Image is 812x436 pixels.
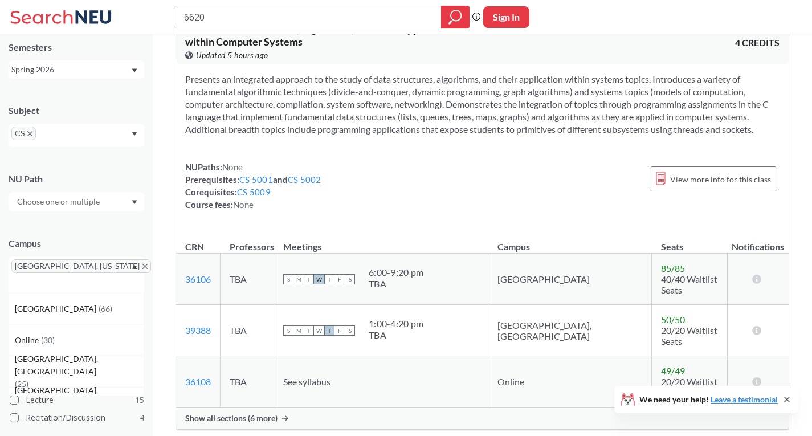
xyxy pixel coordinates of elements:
[661,376,717,398] span: 20/20 Waitlist Seats
[185,161,321,211] div: NUPaths: Prerequisites: and Corequisites: Course fees:
[369,318,423,329] div: 1:00 - 4:20 pm
[735,36,780,49] span: 4 CREDITS
[324,274,334,284] span: T
[237,187,271,197] a: CS 5009
[15,303,99,315] span: [GEOGRAPHIC_DATA]
[728,229,789,254] th: Notifications
[11,195,107,209] input: Choose one or multiple
[135,394,144,406] span: 15
[11,127,36,140] span: CSX to remove pill
[283,376,330,387] span: See syllabus
[334,325,345,336] span: F
[185,274,211,284] a: 36106
[185,413,278,423] span: Show all sections (6 more)
[9,104,144,117] div: Subject
[9,173,144,185] div: NU Path
[661,314,685,325] span: 50 / 50
[488,254,652,305] td: [GEOGRAPHIC_DATA]
[142,264,148,269] svg: X to remove pill
[9,124,144,147] div: CSX to remove pillDropdown arrow
[196,49,268,62] span: Updated 5 hours ago
[10,410,144,425] label: Recitation/Discussion
[221,305,274,356] td: TBA
[369,278,423,290] div: TBA
[132,132,137,136] svg: Dropdown arrow
[652,229,728,254] th: Seats
[314,274,324,284] span: W
[441,6,470,28] div: magnifying glass
[304,274,314,284] span: T
[239,174,273,185] a: CS 5001
[41,335,55,345] span: ( 30 )
[11,259,151,273] span: [GEOGRAPHIC_DATA], [US_STATE]X to remove pill
[10,393,144,408] label: Lecture
[233,199,254,210] span: None
[661,263,685,274] span: 85 / 85
[27,131,32,136] svg: X to remove pill
[9,60,144,79] div: Spring 2026Dropdown arrow
[283,325,293,336] span: S
[185,241,204,253] div: CRN
[15,334,41,347] span: Online
[9,256,144,293] div: [GEOGRAPHIC_DATA], [US_STATE]X to remove pillDropdown arrow[GEOGRAPHIC_DATA](66)Online(30)[GEOGRA...
[288,174,321,185] a: CS 5002
[304,325,314,336] span: T
[185,376,211,387] a: 36108
[334,274,345,284] span: F
[711,394,778,404] a: Leave a testimonial
[488,356,652,408] td: Online
[293,274,304,284] span: M
[670,172,771,186] span: View more info for this class
[185,23,458,48] span: CS 5008 : Data Structures, Algorithms, and Their Applications within Computer Systems
[221,229,274,254] th: Professors
[345,274,355,284] span: S
[132,200,137,205] svg: Dropdown arrow
[132,68,137,73] svg: Dropdown arrow
[314,325,324,336] span: W
[488,229,652,254] th: Campus
[15,384,144,409] span: [GEOGRAPHIC_DATA], [GEOGRAPHIC_DATA]
[274,229,488,254] th: Meetings
[9,192,144,211] div: Dropdown arrow
[185,73,780,136] section: Presents an integrated approach to the study of data structures, algorithms, and their applicatio...
[222,162,243,172] span: None
[293,325,304,336] span: M
[9,237,144,250] div: Campus
[345,325,355,336] span: S
[176,408,789,429] div: Show all sections (6 more)
[483,6,529,28] button: Sign In
[661,325,717,347] span: 20/20 Waitlist Seats
[140,411,144,424] span: 4
[324,325,334,336] span: T
[11,63,130,76] div: Spring 2026
[369,267,423,278] div: 6:00 - 9:20 pm
[488,305,652,356] td: [GEOGRAPHIC_DATA], [GEOGRAPHIC_DATA]
[661,274,717,295] span: 40/40 Waitlist Seats
[132,264,137,269] svg: Dropdown arrow
[15,379,28,389] span: ( 25 )
[99,304,112,313] span: ( 66 )
[448,9,462,25] svg: magnifying glass
[661,365,685,376] span: 49 / 49
[183,7,433,27] input: Class, professor, course number, "phrase"
[639,396,778,404] span: We need your help!
[185,325,211,336] a: 39388
[369,329,423,341] div: TBA
[9,41,144,54] div: Semesters
[283,274,293,284] span: S
[221,356,274,408] td: TBA
[15,353,144,378] span: [GEOGRAPHIC_DATA], [GEOGRAPHIC_DATA]
[221,254,274,305] td: TBA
